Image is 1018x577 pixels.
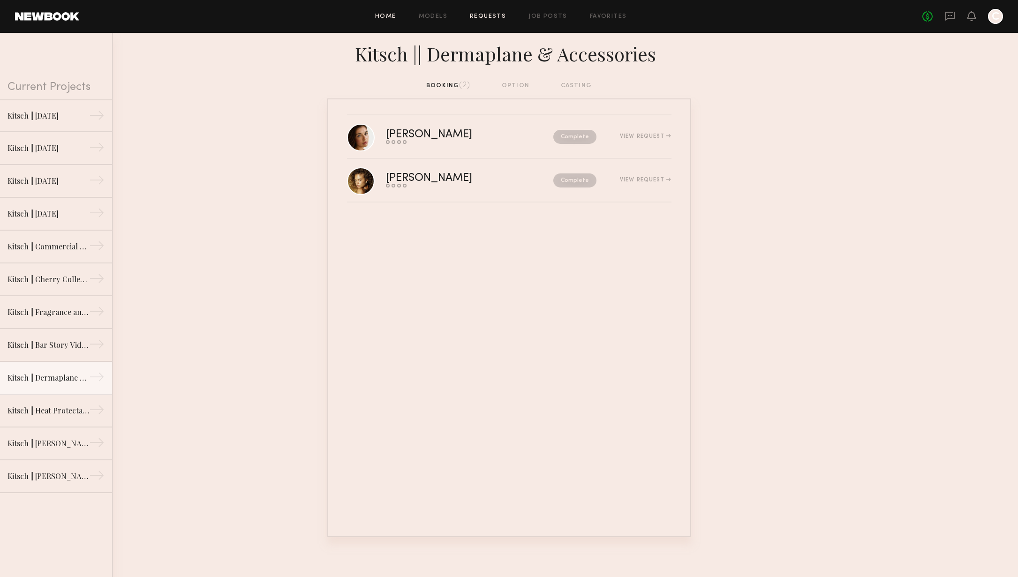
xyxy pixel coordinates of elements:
[620,177,671,183] div: View Request
[386,129,513,140] div: [PERSON_NAME]
[89,304,105,322] div: →
[89,172,105,191] div: →
[419,14,447,20] a: Models
[347,159,671,202] a: [PERSON_NAME]CompleteView Request
[988,9,1003,24] a: C
[8,307,89,318] div: Kitsch || Fragrance and Garden Bouquet Photo
[89,402,105,421] div: →
[327,40,691,66] div: Kitsch || Dermaplane & Accessories
[89,271,105,290] div: →
[89,435,105,454] div: →
[553,130,596,144] nb-request-status: Complete
[347,115,671,159] a: [PERSON_NAME]CompleteView Request
[8,208,89,219] div: Kitsch || [DATE]
[89,238,105,257] div: →
[8,339,89,351] div: Kitsch || Bar Story Video Shoot
[89,468,105,487] div: →
[89,369,105,388] div: →
[8,274,89,285] div: Kitsch || Cherry Collection
[470,14,506,20] a: Requests
[8,405,89,416] div: Kitsch || Heat Protectant and Hair Accessories
[620,134,671,139] div: View Request
[8,471,89,482] div: Kitsch || [PERSON_NAME]
[89,140,105,158] div: →
[89,108,105,127] div: →
[590,14,627,20] a: Favorites
[8,110,89,121] div: Kitsch || [DATE]
[8,175,89,187] div: Kitsch || [DATE]
[386,173,513,184] div: [PERSON_NAME]
[553,173,596,187] nb-request-status: Complete
[528,14,567,20] a: Job Posts
[89,205,105,224] div: →
[8,438,89,449] div: Kitsch || [PERSON_NAME] & [PERSON_NAME]
[89,337,105,355] div: →
[8,241,89,252] div: Kitsch || Commercial Shoot
[8,372,89,383] div: Kitsch || Dermaplane & Accessories
[375,14,396,20] a: Home
[8,142,89,154] div: Kitsch || [DATE]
